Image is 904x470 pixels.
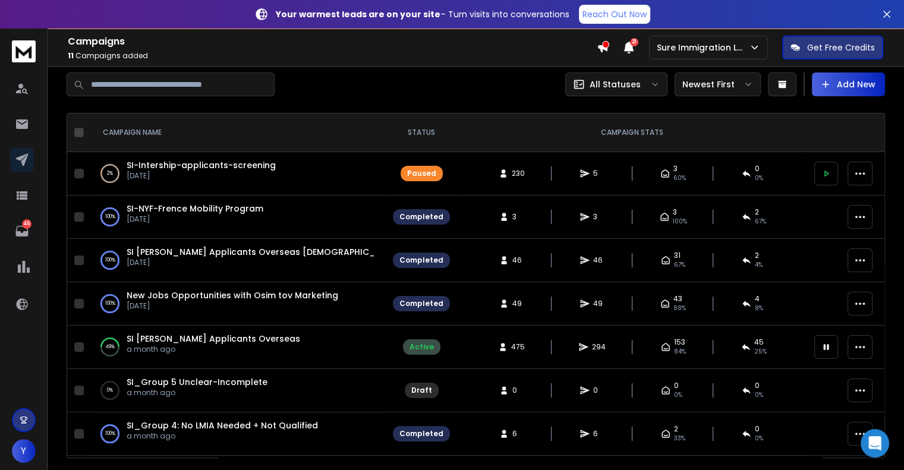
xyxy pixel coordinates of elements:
[276,8,569,20] p: – Turn visits into conversations
[127,246,446,258] a: SI [PERSON_NAME] Applicants Overseas [DEMOGRAPHIC_DATA] Speakers
[812,72,885,96] button: Add New
[593,212,605,222] span: 3
[673,174,686,183] span: 60 %
[674,434,685,443] span: 33 %
[68,51,597,61] p: Campaigns added
[755,434,763,443] span: 0 %
[657,42,749,53] p: Sure Immigration LTD
[755,381,760,390] span: 0
[399,255,443,265] div: Completed
[590,78,641,90] p: All Statuses
[127,376,267,388] a: SI_Group 5 Unclear-Incomplete
[105,254,115,266] p: 100 %
[582,8,647,20] p: Reach Out Now
[68,51,74,61] span: 11
[674,347,686,357] span: 84 %
[127,289,338,301] a: New Jobs Opportunities with Osim tov Marketing
[755,294,760,304] span: 4
[755,424,760,434] span: 0
[674,424,678,434] span: 2
[89,369,386,412] td: 0%SI_Group 5 Unclear-Incompletea month ago
[106,341,115,353] p: 49 %
[755,174,763,183] span: 0 %
[674,260,685,270] span: 67 %
[593,299,605,308] span: 49
[807,42,875,53] p: Get Free Credits
[410,342,434,352] div: Active
[512,212,524,222] span: 3
[89,195,386,239] td: 100%SI-NYF-Frence Mobility Program[DATE]
[630,38,638,46] span: 21
[674,251,681,260] span: 31
[127,301,338,311] p: [DATE]
[673,207,677,217] span: 3
[105,298,115,310] p: 100 %
[593,386,605,395] span: 0
[593,169,605,178] span: 5
[127,345,300,354] p: a month ago
[105,211,115,223] p: 100 %
[127,171,276,181] p: [DATE]
[675,72,761,96] button: Newest First
[673,164,678,174] span: 3
[89,113,386,152] th: CAMPAIGN NAME
[22,219,32,229] p: 46
[673,304,686,313] span: 88 %
[511,342,525,352] span: 475
[512,429,524,439] span: 6
[457,113,807,152] th: CAMPAIGN STATS
[127,333,300,345] span: SI [PERSON_NAME] Applicants Overseas
[674,337,685,347] span: 153
[592,342,606,352] span: 294
[12,40,36,62] img: logo
[127,215,263,224] p: [DATE]
[89,412,386,456] td: 100%SI_Group 4: No LMIA Needed + Not Qualifieda month ago
[12,439,36,463] button: Y
[105,428,115,440] p: 100 %
[107,168,113,179] p: 2 %
[754,337,764,347] span: 45
[755,164,760,174] span: 0
[411,386,432,395] div: Draft
[593,429,605,439] span: 6
[861,429,889,458] div: Open Intercom Messenger
[579,5,650,24] a: Reach Out Now
[89,152,386,195] td: 2%SI-Intership-applicants-screening[DATE]
[89,326,386,369] td: 49%SI [PERSON_NAME] Applicants Overseasa month ago
[673,294,682,304] span: 43
[674,390,682,400] span: 0%
[755,217,766,226] span: 67 %
[407,169,436,178] div: Paused
[755,260,763,270] span: 4 %
[399,212,443,222] div: Completed
[10,219,34,243] a: 46
[68,34,597,49] h1: Campaigns
[755,251,759,260] span: 2
[512,386,524,395] span: 0
[89,282,386,326] td: 100%New Jobs Opportunities with Osim tov Marketing[DATE]
[755,207,759,217] span: 2
[276,8,440,20] strong: Your warmest leads are on your site
[512,255,524,265] span: 46
[754,347,767,357] span: 25 %
[127,431,318,441] p: a month ago
[127,203,263,215] a: SI-NYF-Frence Mobility Program
[127,159,276,171] a: SI-Intership-applicants-screening
[107,384,113,396] p: 0 %
[755,390,763,400] span: 0%
[782,36,883,59] button: Get Free Credits
[674,381,679,390] span: 0
[127,419,318,431] a: SI_Group 4: No LMIA Needed + Not Qualified
[127,388,267,398] p: a month ago
[673,217,687,226] span: 100 %
[399,299,443,308] div: Completed
[755,304,763,313] span: 8 %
